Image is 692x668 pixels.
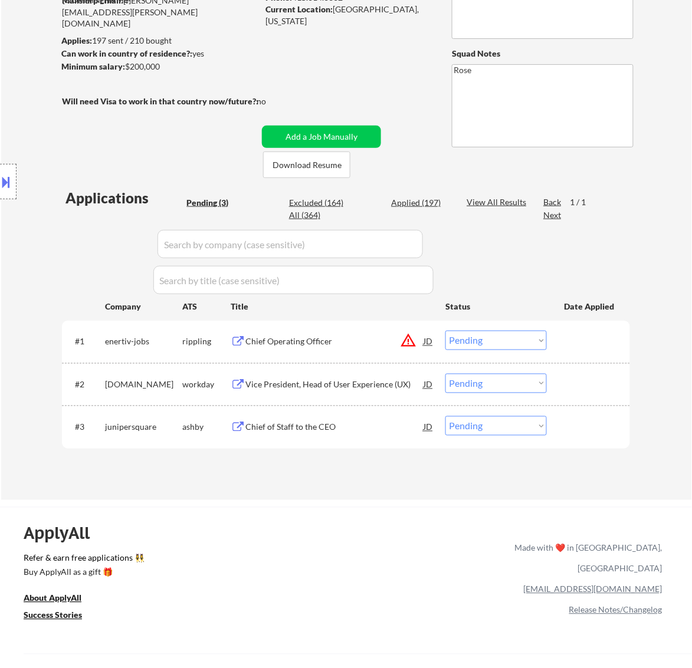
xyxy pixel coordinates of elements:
div: no [257,96,290,107]
div: [DOMAIN_NAME] [105,379,182,391]
div: workday [182,379,231,391]
div: junipersquare [105,422,182,433]
div: Made with ❤️ in [GEOGRAPHIC_DATA], [GEOGRAPHIC_DATA] [510,538,663,579]
u: Success Stories [24,610,82,620]
div: JD [422,416,434,437]
div: JD [422,374,434,395]
div: #1 [75,336,96,348]
div: Pending (3) [186,197,245,209]
div: Title [231,301,434,312]
div: Chief of Staff to the CEO [245,422,424,433]
button: Download Resume [263,152,350,178]
div: Company [105,301,182,312]
strong: Minimum salary: [61,61,125,71]
button: Add a Job Manually [262,126,381,148]
a: Success Stories [24,610,98,624]
div: enertiv-jobs [105,336,182,348]
div: ashby [182,422,231,433]
div: Next [543,209,562,221]
div: #2 [75,379,96,391]
a: Refer & earn free applications 👯‍♀️ [24,554,268,567]
a: Buy ApplyAll as a gift 🎁 [24,567,142,581]
div: Squad Notes [452,48,634,60]
div: Excluded (164) [289,197,348,209]
div: Buy ApplyAll as a gift 🎁 [24,568,142,577]
div: rippling [182,336,231,348]
div: View All Results [467,196,530,208]
div: $200,000 [61,61,258,73]
a: About ApplyAll [24,593,98,607]
strong: Can work in country of residence?: [61,48,192,58]
div: Applied (197) [391,197,450,209]
div: 1 / 1 [570,196,597,208]
div: 197 sent / 210 bought [61,35,258,47]
div: Date Applied [564,301,616,312]
input: Search by company (case sensitive) [158,230,423,258]
div: #3 [75,422,96,433]
div: Vice President, Head of User Experience (UX) [245,379,424,391]
input: Search by title (case sensitive) [153,266,434,294]
button: warning_amber [400,333,416,349]
div: ApplyAll [24,524,103,544]
a: Release Notes/Changelog [569,605,663,615]
a: [EMAIL_ADDRESS][DOMAIN_NAME] [524,584,663,594]
div: yes [61,48,254,60]
div: ATS [182,301,231,312]
div: [GEOGRAPHIC_DATA], [US_STATE] [265,4,432,27]
u: About ApplyAll [24,593,81,603]
div: JD [422,331,434,352]
div: All (364) [289,209,348,221]
div: Chief Operating Officer [245,336,424,348]
div: Status [445,295,547,317]
strong: Applies: [61,35,92,45]
strong: Current Location: [265,4,333,14]
div: Back [543,196,562,208]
